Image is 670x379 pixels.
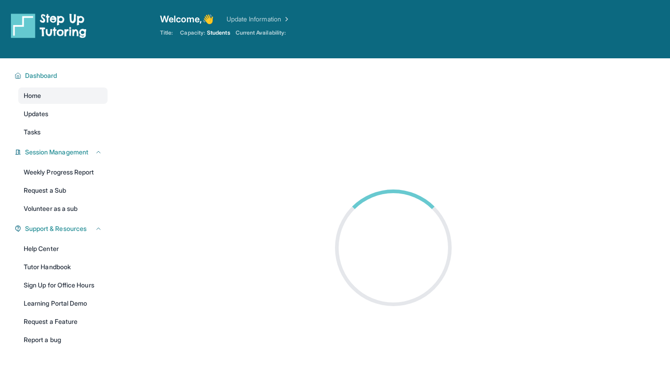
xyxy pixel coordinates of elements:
[21,224,102,233] button: Support & Resources
[18,277,108,293] a: Sign Up for Office Hours
[18,332,108,348] a: Report a bug
[25,224,87,233] span: Support & Resources
[18,124,108,140] a: Tasks
[160,29,173,36] span: Title:
[236,29,286,36] span: Current Availability:
[18,241,108,257] a: Help Center
[18,106,108,122] a: Updates
[25,148,88,157] span: Session Management
[21,148,102,157] button: Session Management
[24,128,41,137] span: Tasks
[180,29,205,36] span: Capacity:
[18,182,108,199] a: Request a Sub
[18,164,108,180] a: Weekly Progress Report
[25,71,57,80] span: Dashboard
[21,71,102,80] button: Dashboard
[207,29,230,36] span: Students
[18,200,108,217] a: Volunteer as a sub
[18,313,108,330] a: Request a Feature
[24,91,41,100] span: Home
[18,87,108,104] a: Home
[281,15,290,24] img: Chevron Right
[18,259,108,275] a: Tutor Handbook
[160,13,214,26] span: Welcome, 👋
[24,109,49,118] span: Updates
[227,15,290,24] a: Update Information
[11,13,87,38] img: logo
[18,295,108,312] a: Learning Portal Demo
